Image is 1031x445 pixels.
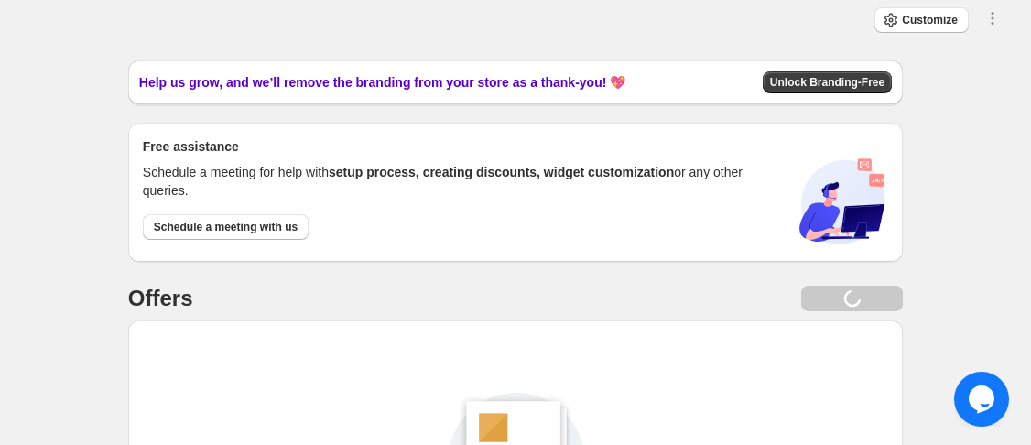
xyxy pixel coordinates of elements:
span: setup process, creating discounts, widget customization [329,165,674,179]
span: Help us grow, and we’ll remove the branding from your store as a thank-you! 💖 [139,73,625,92]
iframe: chat widget [954,372,1013,427]
span: Customize [902,13,958,27]
span: Free assistance [143,137,239,156]
img: book-call-DYLe8nE5.svg [797,156,888,247]
a: Schedule a meeting with us [143,214,309,240]
h4: Offers [128,284,193,313]
button: Customize [874,7,969,33]
span: Unlock Branding-Free [770,75,884,90]
button: Unlock Branding-Free [763,71,892,93]
span: Schedule a meeting with us [154,220,298,234]
p: Schedule a meeting for help with or any other queries. [143,163,782,200]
